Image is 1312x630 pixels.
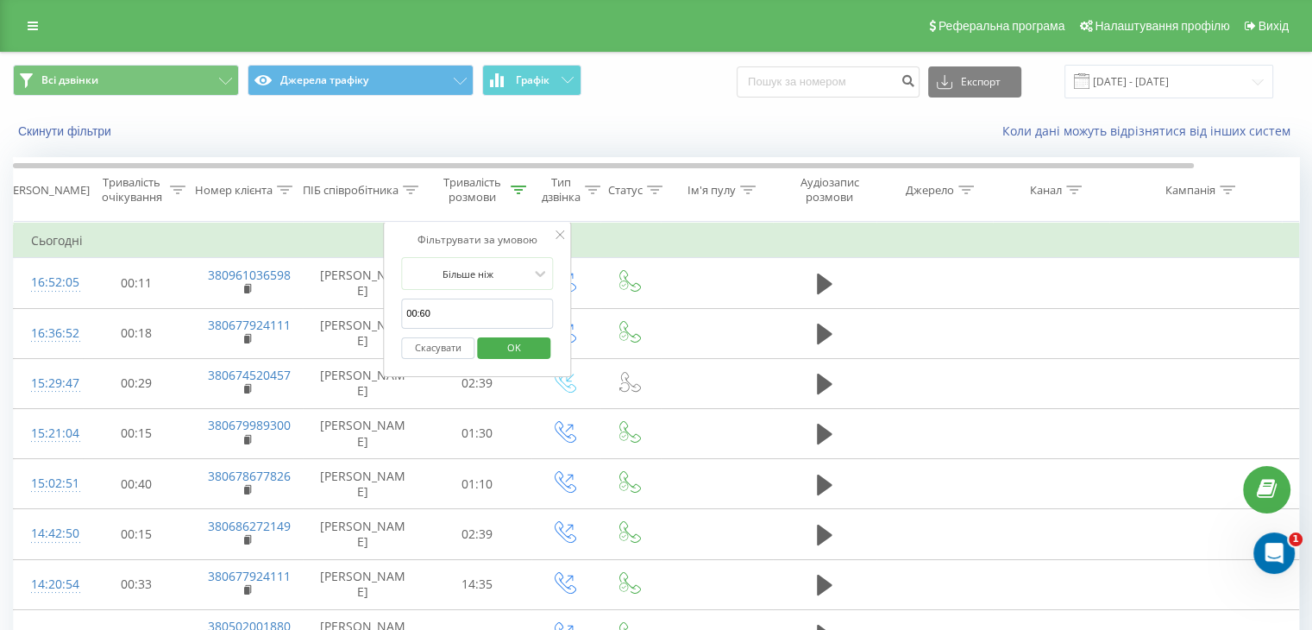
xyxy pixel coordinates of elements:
[424,509,531,559] td: 02:39
[83,308,191,358] td: 00:18
[1289,532,1303,546] span: 1
[1253,532,1295,574] iframe: Intercom live chat
[737,66,920,98] input: Пошук за номером
[303,258,424,308] td: [PERSON_NAME]
[401,337,474,359] button: Скасувати
[303,408,424,458] td: [PERSON_NAME]
[31,568,66,602] div: 14:20:54
[401,299,553,329] input: 00:00
[482,65,581,96] button: Графік
[208,518,291,534] a: 380686272149
[83,509,191,559] td: 00:15
[31,266,66,299] div: 16:52:05
[477,337,550,359] button: OK
[31,367,66,400] div: 15:29:47
[208,468,291,484] a: 380678677826
[303,183,399,198] div: ПІБ співробітника
[438,175,506,205] div: Тривалість розмови
[424,358,531,408] td: 02:39
[208,568,291,584] a: 380677924111
[303,358,424,408] td: [PERSON_NAME]
[424,459,531,509] td: 01:10
[424,408,531,458] td: 01:30
[248,65,474,96] button: Джерела трафіку
[83,358,191,408] td: 00:29
[906,183,954,198] div: Джерело
[31,417,66,450] div: 15:21:04
[303,509,424,559] td: [PERSON_NAME]
[938,19,1065,33] span: Реферальна програма
[208,367,291,383] a: 380674520457
[303,459,424,509] td: [PERSON_NAME]
[928,66,1021,98] button: Експорт
[41,73,98,87] span: Всі дзвінки
[208,417,291,433] a: 380679989300
[303,308,424,358] td: [PERSON_NAME]
[83,258,191,308] td: 00:11
[83,408,191,458] td: 00:15
[83,559,191,609] td: 00:33
[1002,123,1299,139] a: Коли дані можуть відрізнятися вiд інших систем
[542,175,581,205] div: Тип дзвінка
[424,559,531,609] td: 14:35
[608,183,643,198] div: Статус
[1259,19,1289,33] span: Вихід
[1030,183,1062,198] div: Канал
[1095,19,1229,33] span: Налаштування профілю
[208,317,291,333] a: 380677924111
[3,183,90,198] div: [PERSON_NAME]
[490,334,538,361] span: OK
[13,123,120,139] button: Скинути фільтри
[208,267,291,283] a: 380961036598
[516,74,549,86] span: Графік
[303,559,424,609] td: [PERSON_NAME]
[687,183,736,198] div: Ім'я пулу
[195,183,273,198] div: Номер клієнта
[788,175,871,205] div: Аудіозапис розмови
[31,517,66,551] div: 14:42:50
[401,231,553,249] div: Фільтрувати за умовою
[13,65,239,96] button: Всі дзвінки
[97,175,166,205] div: Тривалість очікування
[83,459,191,509] td: 00:40
[1165,183,1215,198] div: Кампанія
[31,467,66,501] div: 15:02:51
[31,317,66,350] div: 16:36:52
